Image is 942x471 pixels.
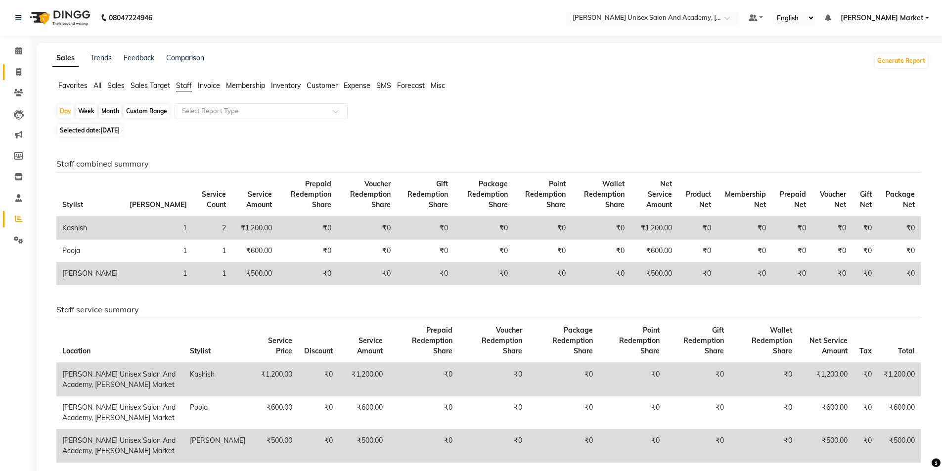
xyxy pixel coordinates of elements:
td: ₹500.00 [232,262,278,285]
td: ₹0 [298,396,339,429]
td: ₹0 [852,262,878,285]
td: ₹0 [772,240,812,262]
span: Selected date: [57,124,122,136]
span: Location [62,346,90,355]
td: ₹0 [717,240,772,262]
td: ₹0 [514,240,572,262]
span: Gift Redemption Share [683,326,724,355]
td: Pooja [184,396,251,429]
td: ₹1,200.00 [630,216,678,240]
td: ₹0 [458,396,528,429]
td: ₹0 [878,216,921,240]
td: ₹0 [389,396,458,429]
td: 2 [193,216,232,240]
span: All [93,81,101,90]
span: Product Net [686,190,711,209]
span: Point Redemption Share [525,179,566,209]
td: ₹1,200.00 [798,363,853,396]
button: Generate Report [875,54,928,68]
span: Invoice [198,81,220,90]
span: Misc [431,81,445,90]
td: ₹1,200.00 [251,363,298,396]
span: Tax [859,346,872,355]
td: ₹0 [278,216,337,240]
td: 1 [124,240,193,262]
td: ₹0 [878,240,921,262]
span: Inventory [271,81,301,90]
span: Discount [304,346,333,355]
span: Sales [107,81,125,90]
td: ₹0 [717,216,772,240]
span: Service Amount [357,336,383,355]
td: ₹0 [812,240,852,262]
td: [PERSON_NAME] Unisex Salon And Academy, [PERSON_NAME] Market [56,396,184,429]
td: 1 [193,262,232,285]
td: ₹0 [852,216,878,240]
td: ₹0 [337,216,397,240]
span: Voucher Redemption Share [350,179,391,209]
td: ₹0 [572,262,630,285]
span: Sales Target [131,81,170,90]
span: Expense [344,81,370,90]
td: ₹0 [678,262,717,285]
td: ₹0 [678,240,717,262]
a: Feedback [124,53,154,62]
td: ₹500.00 [630,262,678,285]
a: Comparison [166,53,204,62]
td: Pooja [56,240,124,262]
td: ₹0 [666,429,730,462]
td: ₹0 [666,363,730,396]
div: Month [99,104,122,118]
td: ₹600.00 [878,396,921,429]
td: ₹0 [666,396,730,429]
td: ₹0 [528,429,599,462]
div: Day [57,104,74,118]
span: Service Count [202,190,226,209]
div: Week [76,104,97,118]
span: Net Service Amount [646,179,672,209]
span: Service Amount [246,190,272,209]
a: Trends [90,53,112,62]
span: SMS [376,81,391,90]
td: ₹0 [298,429,339,462]
td: ₹0 [454,216,514,240]
span: Wallet Redemption Share [752,326,792,355]
td: [PERSON_NAME] Unisex Salon And Academy, [PERSON_NAME] Market [56,429,184,462]
a: Sales [52,49,79,67]
td: ₹0 [599,429,665,462]
td: ₹0 [454,262,514,285]
td: ₹0 [298,363,339,396]
h6: Staff service summary [56,305,921,314]
td: ₹0 [853,396,878,429]
td: Kashish [184,363,251,396]
td: ₹0 [572,240,630,262]
td: 1 [193,240,232,262]
span: Forecast [397,81,425,90]
span: Prepaid Redemption Share [291,179,331,209]
td: [PERSON_NAME] Unisex Salon And Academy, [PERSON_NAME] Market [56,363,184,396]
td: ₹0 [599,396,665,429]
td: ₹0 [389,363,458,396]
span: Net Service Amount [809,336,848,355]
td: ₹500.00 [878,429,921,462]
span: Staff [176,81,192,90]
span: Favorites [58,81,88,90]
td: ₹0 [278,240,337,262]
td: [PERSON_NAME] [56,262,124,285]
span: Point Redemption Share [619,326,660,355]
td: ₹0 [878,262,921,285]
span: Package Net [886,190,915,209]
td: ₹500.00 [251,429,298,462]
td: ₹1,200.00 [232,216,278,240]
span: Stylist [190,346,211,355]
div: Custom Range [124,104,170,118]
td: ₹0 [397,216,454,240]
span: Package Redemption Share [552,326,593,355]
span: Customer [307,81,338,90]
td: ₹0 [337,262,397,285]
td: ₹0 [458,363,528,396]
span: Gift Net [860,190,872,209]
td: ₹0 [772,216,812,240]
span: Service Price [268,336,292,355]
td: ₹0 [278,262,337,285]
